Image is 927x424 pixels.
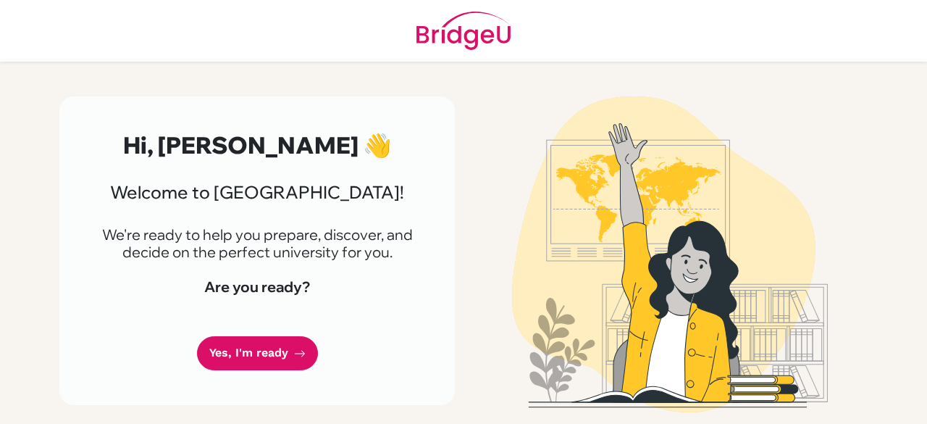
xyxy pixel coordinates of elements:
h3: Welcome to [GEOGRAPHIC_DATA]! [94,182,420,203]
a: Yes, I'm ready [197,336,318,370]
p: We're ready to help you prepare, discover, and decide on the perfect university for you. [94,226,420,261]
h4: Are you ready? [94,278,420,296]
h2: Hi, [PERSON_NAME] 👋 [94,131,420,159]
